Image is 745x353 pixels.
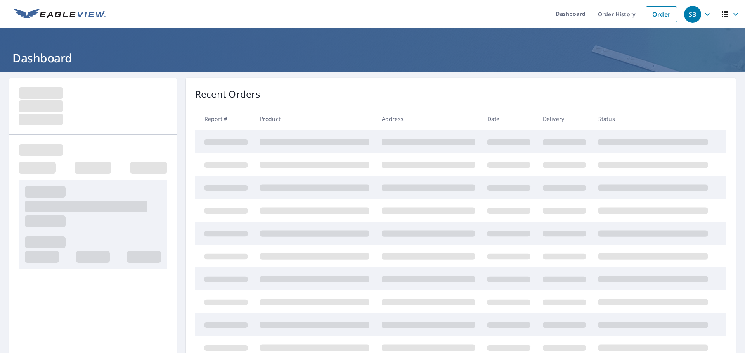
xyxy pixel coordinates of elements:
[254,107,376,130] th: Product
[14,9,106,20] img: EV Logo
[684,6,701,23] div: SB
[9,50,736,66] h1: Dashboard
[592,107,714,130] th: Status
[195,87,260,101] p: Recent Orders
[376,107,481,130] th: Address
[646,6,677,22] a: Order
[481,107,537,130] th: Date
[537,107,592,130] th: Delivery
[195,107,254,130] th: Report #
